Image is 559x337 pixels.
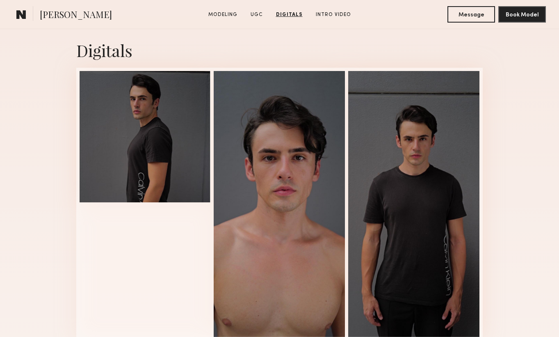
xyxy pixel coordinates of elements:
a: Digitals [273,11,306,18]
div: Digitals [76,39,483,61]
button: Book Model [498,6,546,23]
a: Book Model [498,11,546,18]
a: UGC [247,11,266,18]
a: Modeling [205,11,241,18]
button: Message [447,6,495,23]
a: Intro Video [313,11,354,18]
span: [PERSON_NAME] [40,8,112,23]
